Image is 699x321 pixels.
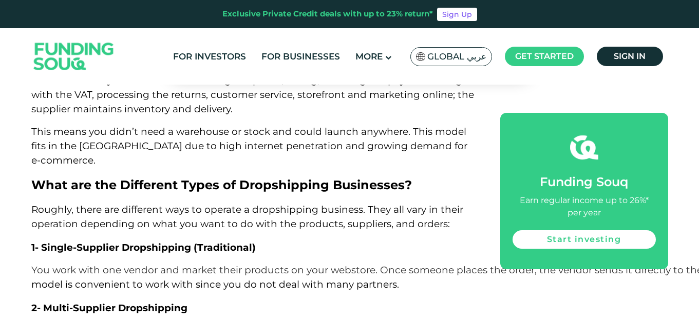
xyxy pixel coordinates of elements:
a: For Investors [171,48,249,65]
span: Roughly, there are different ways to operate a dropshipping business. They all vary in their oper... [31,204,463,230]
span: More [355,51,383,62]
a: Sign in [597,47,663,66]
a: For Businesses [259,48,343,65]
img: SA Flag [416,52,425,61]
div: Earn regular income up to 26%* per year [513,194,656,219]
a: Sign Up [437,8,477,21]
span: What are the Different Types of Dropshipping Businesses? [31,177,412,192]
span: Sign in [614,51,646,61]
span: Funding Souq [540,174,628,189]
span: 1- Single-Supplier Dropshipping (Traditional) [31,242,256,253]
div: Exclusive Private Credit deals with up to 23% return* [222,8,433,20]
span: This means you didn’t need a warehouse or stock and could launch anywhere. This model fits in the... [31,126,467,166]
span: 2- Multi-Supplier Dropshipping [31,302,187,314]
span: You will be solely involved in determining the prices, selling, receiving the payment along with ... [31,74,474,115]
img: Logo [24,31,124,83]
span: Global عربي [427,51,486,63]
img: fsicon [570,133,598,162]
span: Get started [515,51,574,61]
a: Start investing [513,230,656,249]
